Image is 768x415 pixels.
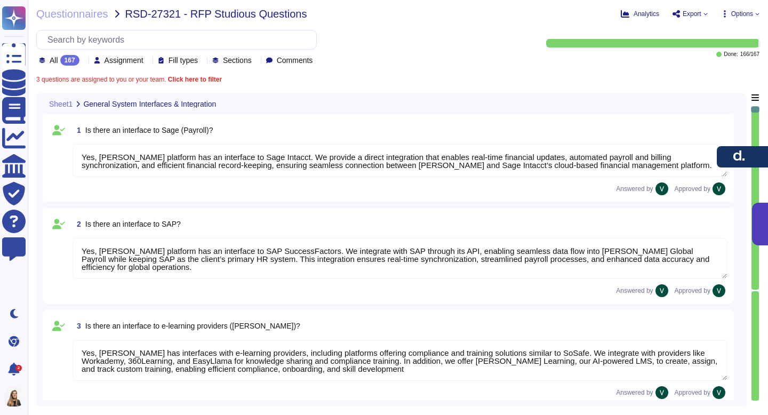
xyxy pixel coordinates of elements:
span: 166 / 167 [740,52,759,57]
span: Approved by [675,288,710,294]
span: Answered by [616,389,653,396]
img: user [713,182,725,195]
button: Analytics [621,10,659,18]
img: user [4,387,23,406]
span: Analytics [634,11,659,17]
img: user [655,386,668,399]
span: Export [683,11,701,17]
textarea: Yes, [PERSON_NAME] has interfaces with e-learning providers, including platforms offering complia... [73,340,727,381]
textarea: Yes, [PERSON_NAME] platform has an interface to Sage Intacct. We provide a direct integration tha... [73,144,727,177]
span: Sections [223,57,252,64]
span: 2 [73,220,81,228]
span: Comments [277,57,313,64]
img: user [655,182,668,195]
span: Approved by [675,389,710,396]
span: Done: [724,52,738,57]
span: Options [731,11,753,17]
span: Assignment [105,57,143,64]
img: user [655,284,668,297]
span: Answered by [616,186,653,192]
span: Answered by [616,288,653,294]
span: All [50,57,58,64]
div: 167 [60,55,79,66]
button: user [2,385,31,409]
span: Is there an interface to Sage (Payroll)? [85,126,213,134]
span: Fill types [169,57,198,64]
textarea: Yes, [PERSON_NAME] platform has an interface to SAP SuccessFactors. We integrate with SAP through... [73,238,727,279]
input: Search by keywords [42,30,316,49]
span: 3 questions are assigned to you or your team. [36,76,222,83]
span: RSD-27321 - RFP Studious Questions [125,9,307,19]
span: 3 [73,322,81,330]
span: General System Interfaces & Integration [83,100,216,108]
div: 2 [15,365,22,371]
img: user [713,284,725,297]
span: Questionnaires [36,9,108,19]
img: user [713,386,725,399]
span: Is there an interface to e-learning providers ([PERSON_NAME])? [85,322,300,330]
span: Approved by [675,186,710,192]
span: Sheet1 [49,100,73,108]
span: 1 [73,126,81,134]
b: Click here to filter [166,76,222,83]
span: Is there an interface to SAP? [85,220,181,228]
